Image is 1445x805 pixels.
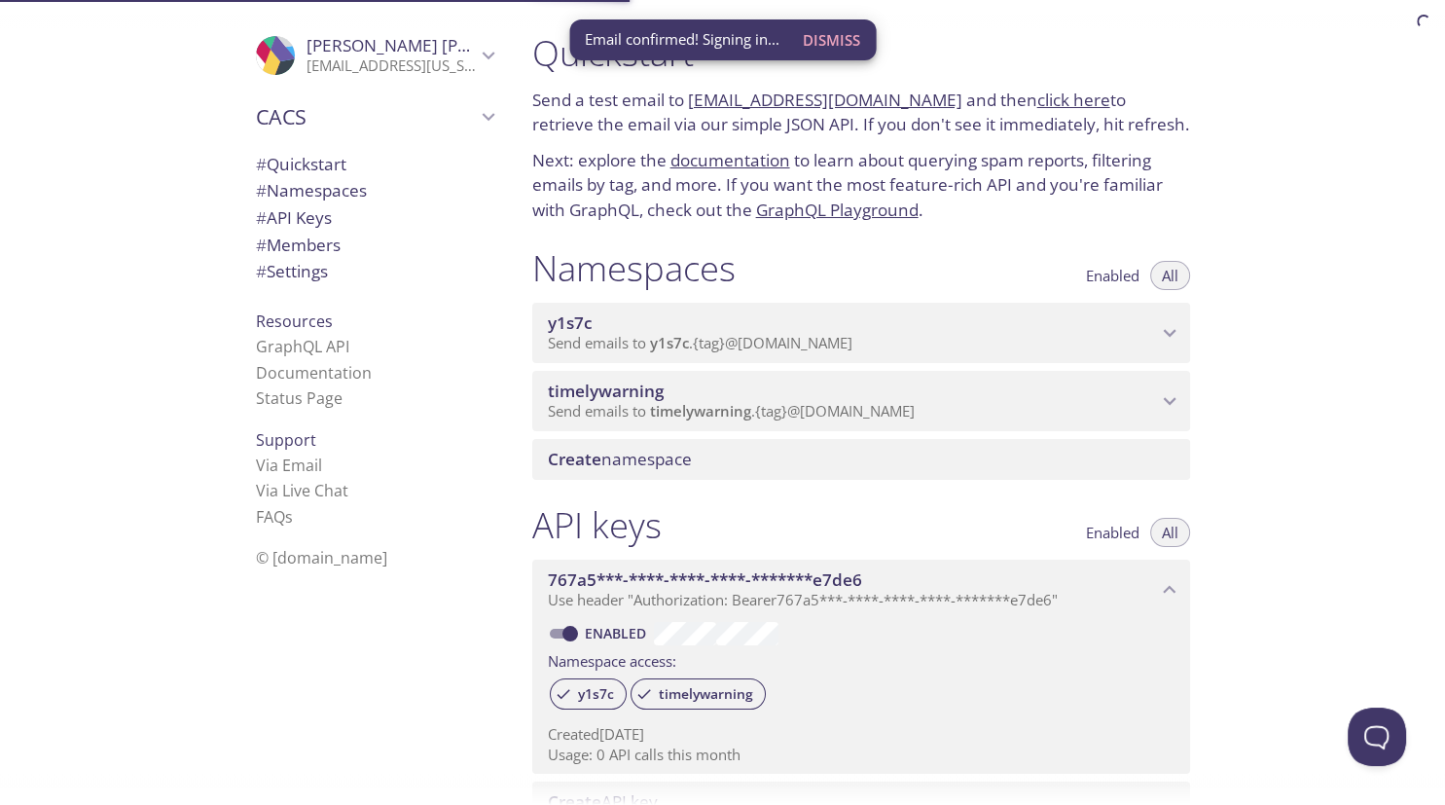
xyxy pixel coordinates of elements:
[256,206,332,229] span: API Keys
[240,91,509,142] div: CACS
[240,232,509,259] div: Members
[240,177,509,204] div: Namespaces
[256,362,372,384] a: Documentation
[670,149,790,171] a: documentation
[307,34,573,56] span: [PERSON_NAME] [PERSON_NAME]
[532,503,662,547] h1: API keys
[548,645,676,674] label: Namespace access:
[1150,518,1190,547] button: All
[1074,518,1151,547] button: Enabled
[1348,708,1406,766] iframe: Help Scout Beacon - Open
[256,179,267,201] span: #
[256,234,267,256] span: #
[256,206,267,229] span: #
[256,387,343,409] a: Status Page
[256,260,267,282] span: #
[550,678,627,710] div: y1s7c
[256,234,341,256] span: Members
[256,103,476,130] span: CACS
[256,153,346,175] span: Quickstart
[548,448,601,470] span: Create
[795,21,868,58] button: Dismiss
[647,685,765,703] span: timelywarning
[532,371,1190,431] div: timelywarning namespace
[307,56,476,76] p: [EMAIL_ADDRESS][US_STATE][DOMAIN_NAME]
[256,429,316,451] span: Support
[256,547,387,568] span: © [DOMAIN_NAME]
[548,333,852,352] span: Send emails to . {tag} @[DOMAIN_NAME]
[688,89,962,111] a: [EMAIL_ADDRESS][DOMAIN_NAME]
[532,303,1190,363] div: y1s7c namespace
[532,439,1190,480] div: Create namespace
[256,506,293,528] a: FAQ
[256,336,349,357] a: GraphQL API
[532,148,1190,223] p: Next: explore the to learn about querying spam reports, filtering emails by tag, and more. If you...
[548,380,664,402] span: timelywarning
[256,260,328,282] span: Settings
[650,401,751,421] span: timelywarning
[285,506,293,528] span: s
[631,678,766,710] div: timelywarning
[256,179,367,201] span: Namespaces
[532,31,1190,75] h1: Quickstart
[582,624,654,642] a: Enabled
[1074,261,1151,290] button: Enabled
[548,724,1174,745] p: Created [DATE]
[548,745,1174,765] p: Usage: 0 API calls this month
[240,204,509,232] div: API Keys
[240,151,509,178] div: Quickstart
[256,480,348,501] a: Via Live Chat
[1150,261,1190,290] button: All
[548,401,915,421] span: Send emails to . {tag} @[DOMAIN_NAME]
[756,199,919,221] a: GraphQL Playground
[650,333,689,352] span: y1s7c
[532,246,736,290] h1: Namespaces
[256,311,333,332] span: Resources
[1037,89,1110,111] a: click here
[585,29,779,50] span: Email confirmed! Signing in...
[548,311,593,334] span: y1s7c
[548,448,692,470] span: namespace
[566,685,626,703] span: y1s7c
[240,23,509,88] div: Charles McKinley
[803,27,860,53] span: Dismiss
[532,88,1190,137] p: Send a test email to and then to retrieve the email via our simple JSON API. If you don't see it ...
[256,153,267,175] span: #
[240,258,509,285] div: Team Settings
[256,455,322,476] a: Via Email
